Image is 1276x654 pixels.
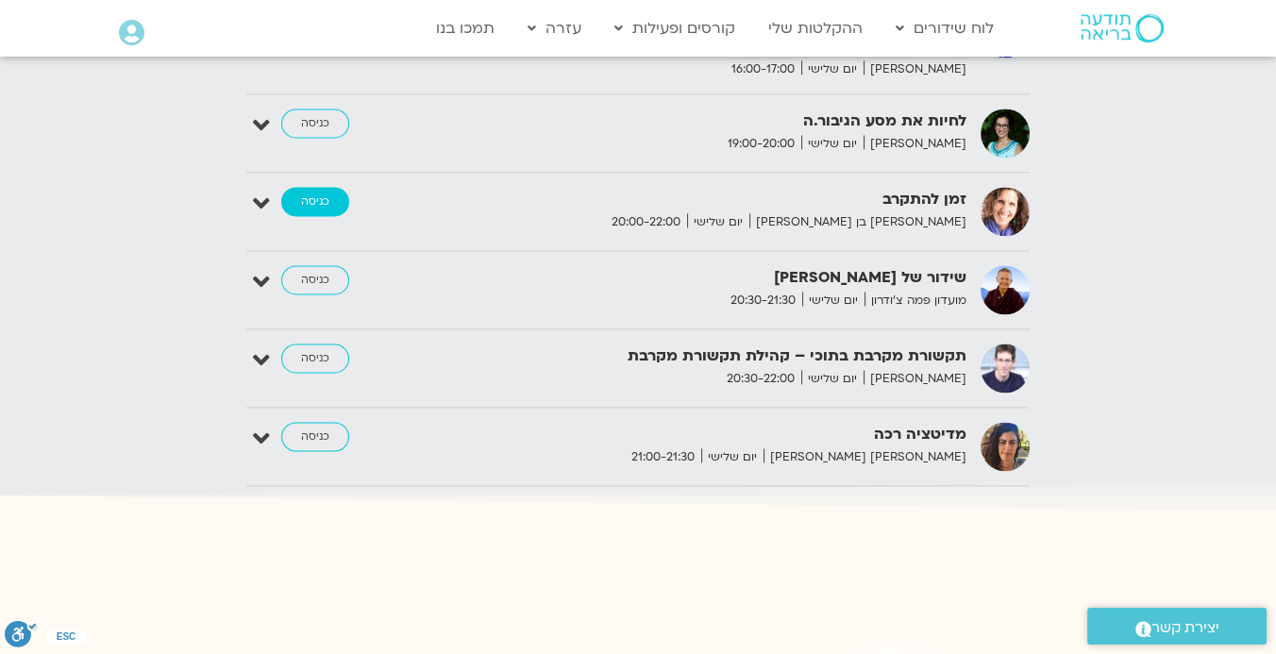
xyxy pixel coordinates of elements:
span: יום שלישי [687,212,749,232]
strong: שידור של [PERSON_NAME] [504,265,966,291]
span: [PERSON_NAME] [864,369,966,389]
span: יום שלישי [801,134,864,154]
span: יום שלישי [801,369,864,389]
a: תמכו בנו [427,10,504,46]
span: יום שלישי [801,59,864,79]
span: 20:00-22:00 [605,212,687,232]
a: ההקלטות שלי [759,10,872,46]
a: כניסה [281,422,349,452]
span: יצירת קשר [1151,615,1219,641]
span: 21:00-21:30 [625,447,701,467]
a: עזרה [518,10,591,46]
a: יצירת קשר [1087,608,1267,645]
strong: מדיטציה רכה [504,422,966,447]
strong: תקשורת מקרבת בתוכי – קהילת תקשורת מקרבת [504,344,966,369]
a: כניסה [281,187,349,217]
a: קורסים ופעילות [605,10,745,46]
span: יום שלישי [701,447,764,467]
img: תודעה בריאה [1081,14,1164,42]
a: לוח שידורים [886,10,1003,46]
span: 20:30-21:30 [724,291,802,310]
span: 16:00-17:00 [725,59,801,79]
span: [PERSON_NAME] בן [PERSON_NAME] [749,212,966,232]
span: 20:30-22:00 [720,369,801,389]
span: [PERSON_NAME] [864,134,966,154]
span: יום שלישי [802,291,865,310]
span: 19:00-20:00 [721,134,801,154]
strong: לחיות את מסע הגיבור.ה [504,109,966,134]
a: כניסה [281,109,349,139]
span: [PERSON_NAME] [864,59,966,79]
a: כניסה [281,344,349,374]
a: כניסה [281,265,349,295]
span: מועדון פמה צ'ודרון [865,291,966,310]
span: [PERSON_NAME] [PERSON_NAME] [764,447,966,467]
strong: זמן להתקרב [504,187,966,212]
